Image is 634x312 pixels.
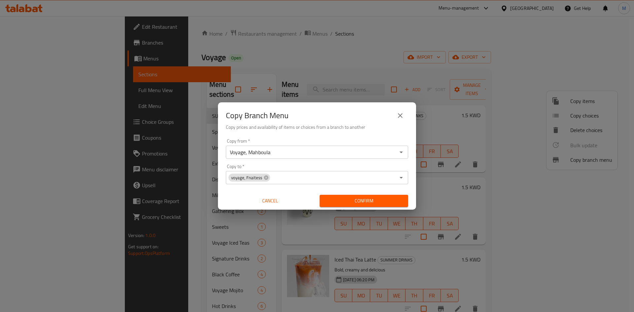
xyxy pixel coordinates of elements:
[397,148,406,157] button: Open
[325,197,403,205] span: Confirm
[229,174,270,182] div: voyage, Fnaitess
[392,108,408,123] button: close
[226,123,408,131] h6: Copy prices and availability of items or choices from a branch to another
[229,197,312,205] span: Cancel
[226,110,289,121] h2: Copy Branch Menu
[229,175,265,181] span: voyage, Fnaitess
[226,195,314,207] button: Cancel
[397,173,406,182] button: Open
[320,195,408,207] button: Confirm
